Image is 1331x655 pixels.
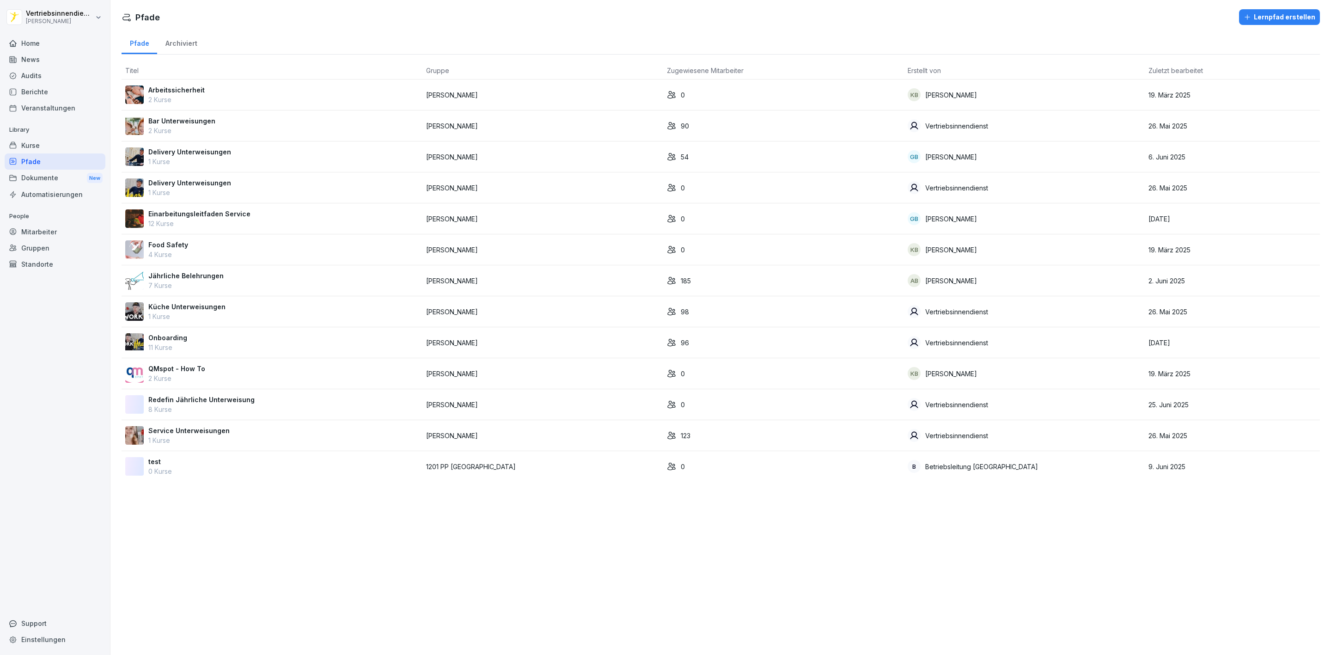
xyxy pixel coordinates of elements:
[925,431,988,441] p: Vertriebsinnendienst
[5,631,105,648] a: Einstellungen
[5,209,105,224] p: People
[925,400,988,410] p: Vertriebsinnendienst
[5,67,105,84] a: Audits
[148,457,172,466] p: test
[125,147,144,166] img: qele8fran2jl3cgwiqa0sy26.png
[667,67,744,74] span: Zugewiesene Mitarbeiter
[148,312,226,321] p: 1 Kurse
[26,18,93,24] p: [PERSON_NAME]
[426,90,659,100] p: [PERSON_NAME]
[925,369,977,379] p: [PERSON_NAME]
[148,404,255,414] p: 8 Kurse
[426,307,659,317] p: [PERSON_NAME]
[5,122,105,137] p: Library
[122,31,157,54] a: Pfade
[925,462,1038,471] p: Betriebsleitung [GEOGRAPHIC_DATA]
[1148,90,1316,100] p: 19. März 2025
[148,426,230,435] p: Service Unterweisungen
[5,224,105,240] a: Mitarbeiter
[426,276,659,286] p: [PERSON_NAME]
[148,116,215,126] p: Bar Unterweisungen
[1148,276,1316,286] p: 2. Juni 2025
[125,364,144,383] img: is7i3vex7925ved5fp6xsyal.png
[148,126,215,135] p: 2 Kurse
[148,373,205,383] p: 2 Kurse
[157,31,205,54] a: Archiviert
[148,271,224,281] p: Jährliche Belehrungen
[426,338,659,348] p: [PERSON_NAME]
[1148,152,1316,162] p: 6. Juni 2025
[148,333,187,343] p: Onboarding
[908,460,921,473] div: B
[148,157,231,166] p: 1 Kurse
[1148,338,1316,348] p: [DATE]
[26,10,93,18] p: Vertriebsinnendienst
[148,302,226,312] p: Küche Unterweisungen
[681,307,689,317] p: 98
[125,271,144,290] img: srw1yey655267lmctoyr1mlm.png
[925,183,988,193] p: Vertriebsinnendienst
[5,240,105,256] a: Gruppen
[5,51,105,67] a: News
[908,150,921,163] div: GB
[148,240,188,250] p: Food Safety
[125,178,144,197] img: e82wde786kivzb5510ognqf0.png
[5,256,105,272] a: Standorte
[125,302,144,321] img: yby73j0lb4w4llsok3buwahw.png
[908,243,921,256] div: KB
[1148,400,1316,410] p: 25. Juni 2025
[1148,369,1316,379] p: 19. März 2025
[1148,307,1316,317] p: 26. Mai 2025
[5,137,105,153] div: Kurse
[426,462,659,471] p: 1201 PP [GEOGRAPHIC_DATA]
[925,214,977,224] p: [PERSON_NAME]
[925,307,988,317] p: Vertriebsinnendienst
[1148,214,1316,224] p: [DATE]
[908,274,921,287] div: AB
[5,153,105,170] a: Pfade
[908,67,941,74] span: Erstellt von
[125,333,144,352] img: xsq6pif1bkyf9agazq77nwco.png
[422,62,663,80] th: Gruppe
[426,121,659,131] p: [PERSON_NAME]
[125,209,144,228] img: cci14n8contgkr9oirf40653.png
[125,86,144,104] img: jxv7xpnq35g46z0ibauo61kt.png
[426,152,659,162] p: [PERSON_NAME]
[681,276,691,286] p: 185
[5,35,105,51] a: Home
[125,426,144,445] img: ayli2p32ysoc75onwbnt8h9q.png
[925,90,977,100] p: [PERSON_NAME]
[1148,245,1316,255] p: 19. März 2025
[148,178,231,188] p: Delivery Unterweisungen
[5,100,105,116] a: Veranstaltungen
[426,245,659,255] p: [PERSON_NAME]
[681,338,689,348] p: 96
[1244,12,1315,22] div: Lernpfad erstellen
[1148,462,1316,471] p: 9. Juni 2025
[925,245,977,255] p: [PERSON_NAME]
[681,431,690,441] p: 123
[681,245,685,255] p: 0
[148,281,224,290] p: 7 Kurse
[681,152,689,162] p: 54
[681,90,685,100] p: 0
[5,84,105,100] a: Berichte
[908,367,921,380] div: KB
[908,88,921,101] div: KB
[426,214,659,224] p: [PERSON_NAME]
[681,121,689,131] p: 90
[1239,9,1320,25] button: Lernpfad erstellen
[125,67,139,74] span: Titel
[426,431,659,441] p: [PERSON_NAME]
[925,152,977,162] p: [PERSON_NAME]
[148,147,231,157] p: Delivery Unterweisungen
